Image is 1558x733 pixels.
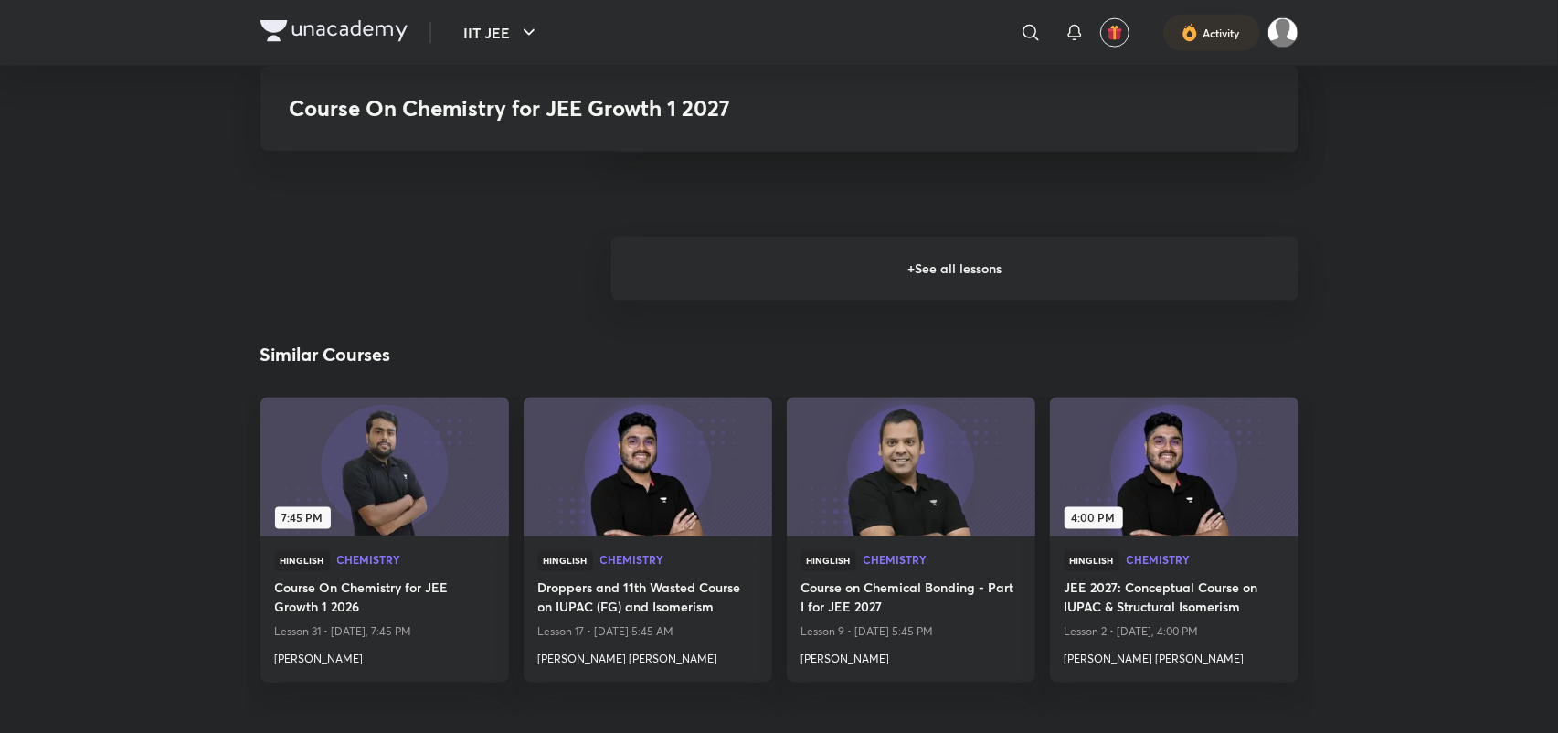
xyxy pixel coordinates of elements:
[538,579,758,621] a: Droppers and 11th Wasted Course on IUPAC (FG) and Isomerism
[801,621,1021,644] p: Lesson 9 • [DATE] 5:45 PM
[787,398,1035,536] a: new-thumbnail
[260,398,509,536] a: new-thumbnail7:45 PM
[801,551,856,571] span: Hinglish
[337,555,494,568] a: Chemistry
[864,555,1021,568] a: Chemistry
[600,555,758,568] a: Chemistry
[1065,507,1123,529] span: 4:00 PM
[275,644,494,668] a: [PERSON_NAME]
[337,555,494,566] span: Chemistry
[611,237,1298,301] h6: + See all lessons
[275,507,331,529] span: 7:45 PM
[1047,396,1300,537] img: new-thumbnail
[1065,644,1284,668] a: [PERSON_NAME] [PERSON_NAME]
[275,621,494,644] p: Lesson 31 • [DATE], 7:45 PM
[801,644,1021,668] a: [PERSON_NAME]
[538,644,758,668] a: [PERSON_NAME] [PERSON_NAME]
[1107,25,1123,41] img: avatar
[260,20,408,47] a: Company Logo
[538,621,758,644] p: Lesson 17 • [DATE] 5:45 AM
[1065,579,1284,621] a: JEE 2027: Conceptual Course on IUPAC & Structural Isomerism
[538,551,593,571] span: Hinglish
[290,95,1005,122] h3: Course On Chemistry for JEE Growth 1 2027
[1127,555,1284,568] a: Chemistry
[521,396,774,537] img: new-thumbnail
[1065,551,1119,571] span: Hinglish
[275,551,330,571] span: Hinglish
[260,20,408,42] img: Company Logo
[1182,22,1198,44] img: activity
[784,396,1037,537] img: new-thumbnail
[258,396,511,537] img: new-thumbnail
[864,555,1021,566] span: Chemistry
[260,341,391,368] h2: Similar Courses
[1267,17,1298,48] img: ehtesham ansari
[801,579,1021,621] a: Course on Chemical Bonding - Part I for JEE 2027
[1065,621,1284,644] p: Lesson 2 • [DATE], 4:00 PM
[453,15,551,51] button: IIT JEE
[1050,398,1298,536] a: new-thumbnail4:00 PM
[600,555,758,566] span: Chemistry
[1100,18,1129,48] button: avatar
[524,398,772,536] a: new-thumbnail
[275,579,494,621] a: Course On Chemistry for JEE Growth 1 2026
[1127,555,1284,566] span: Chemistry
